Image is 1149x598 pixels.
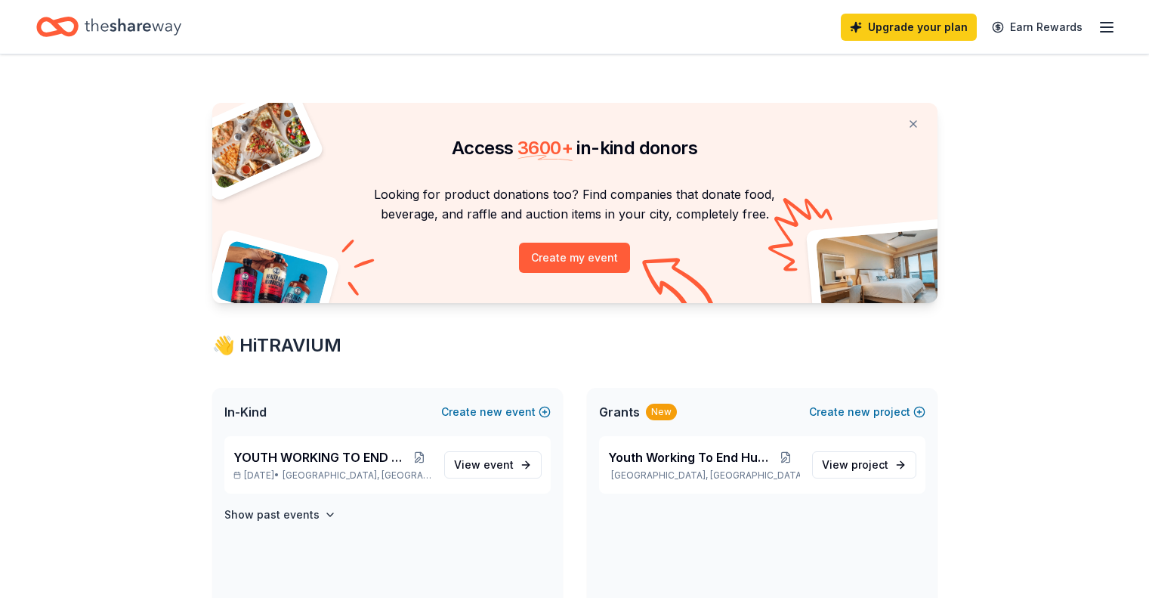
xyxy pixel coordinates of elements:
span: Youth Working To End Hungry [608,448,772,466]
p: Looking for product donations too? Find companies that donate food, beverage, and raffle and auct... [230,184,919,225]
a: Home [36,9,181,45]
a: View event [444,451,542,479]
span: [GEOGRAPHIC_DATA], [GEOGRAPHIC_DATA] [283,469,431,482]
button: Create my event [519,243,630,273]
img: Curvy arrow [642,258,718,314]
img: Pizza [195,94,313,191]
span: View [454,456,514,474]
span: Grants [599,403,640,421]
span: project [851,458,888,471]
span: new [848,403,870,421]
span: YOUTH WORKING TO END HUNGRY [233,448,407,466]
h4: Show past events [224,506,320,524]
span: event [483,458,514,471]
span: View [822,456,888,474]
div: New [646,404,677,420]
a: Upgrade your plan [841,14,977,41]
div: 👋 Hi TRAVIUM [212,333,937,358]
span: new [480,403,502,421]
button: Createnewproject [809,403,925,421]
span: 3600 + [517,137,573,159]
button: Show past events [224,506,336,524]
a: Earn Rewards [983,14,1092,41]
p: [GEOGRAPHIC_DATA], [GEOGRAPHIC_DATA] [608,469,800,482]
button: Createnewevent [441,403,551,421]
span: Access in-kind donors [452,137,697,159]
p: [DATE] • [233,469,432,482]
a: View project [812,451,916,479]
span: In-Kind [224,403,267,421]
